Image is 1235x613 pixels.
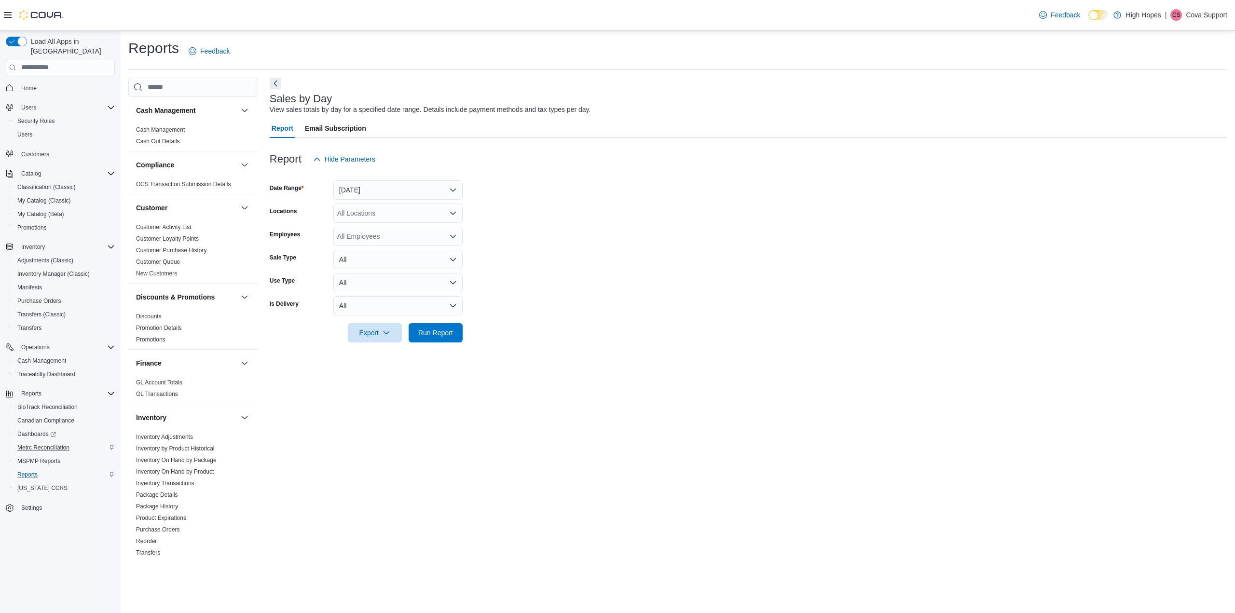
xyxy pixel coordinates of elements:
[17,131,32,138] span: Users
[136,223,192,231] span: Customer Activity List
[1170,9,1182,21] div: Cova Support
[14,268,115,280] span: Inventory Manager (Classic)
[2,501,119,515] button: Settings
[14,428,60,440] a: Dashboards
[1165,9,1167,21] p: |
[17,82,115,94] span: Home
[239,202,250,214] button: Customer
[136,491,178,499] span: Package Details
[2,240,119,254] button: Inventory
[14,222,115,233] span: Promotions
[136,391,178,397] a: GL Transactions
[14,455,64,467] a: MSPMP Reports
[136,336,165,343] a: Promotions
[17,341,115,353] span: Operations
[128,221,258,283] div: Customer
[14,401,82,413] a: BioTrack Reconciliation
[17,324,41,332] span: Transfers
[14,115,115,127] span: Security Roles
[14,255,115,266] span: Adjustments (Classic)
[17,357,66,365] span: Cash Management
[14,355,115,367] span: Cash Management
[17,502,115,514] span: Settings
[17,457,60,465] span: MSPMP Reports
[136,181,231,188] a: OCS Transaction Submission Details
[10,468,119,481] button: Reports
[1088,20,1089,21] span: Dark Mode
[10,368,119,381] button: Traceabilty Dashboard
[14,129,115,140] span: Users
[136,106,196,115] h3: Cash Management
[449,209,457,217] button: Open list of options
[136,203,237,213] button: Customer
[2,341,119,354] button: Operations
[17,197,71,204] span: My Catalog (Classic)
[21,504,42,512] span: Settings
[17,102,115,113] span: Users
[239,159,250,171] button: Compliance
[10,481,119,495] button: [US_STATE] CCRS
[14,282,115,293] span: Manifests
[21,243,45,251] span: Inventory
[1186,9,1227,21] p: Cova Support
[14,282,46,293] a: Manifests
[1126,9,1161,21] p: High Hopes
[10,194,119,207] button: My Catalog (Classic)
[10,281,119,294] button: Manifests
[136,203,167,213] h3: Customer
[128,431,258,562] div: Inventory
[14,309,69,320] a: Transfers (Classic)
[14,442,115,453] span: Metrc Reconciliation
[10,321,119,335] button: Transfers
[2,147,119,161] button: Customers
[270,300,299,308] label: Is Delivery
[14,309,115,320] span: Transfers (Classic)
[10,354,119,368] button: Cash Management
[136,138,180,145] a: Cash Out Details
[14,322,45,334] a: Transfers
[200,46,230,56] span: Feedback
[305,119,366,138] span: Email Subscription
[239,357,250,369] button: Finance
[6,77,115,540] nav: Complex example
[17,430,56,438] span: Dashboards
[17,241,49,253] button: Inventory
[10,128,119,141] button: Users
[136,503,178,510] a: Package History
[21,150,49,158] span: Customers
[136,479,194,487] span: Inventory Transactions
[10,400,119,414] button: BioTrack Reconciliation
[136,270,177,277] a: New Customers
[136,258,180,266] span: Customer Queue
[14,368,115,380] span: Traceabilty Dashboard
[136,549,160,557] span: Transfers
[19,10,63,20] img: Cova
[136,126,185,134] span: Cash Management
[17,102,40,113] button: Users
[10,294,119,308] button: Purchase Orders
[136,491,178,498] a: Package Details
[239,291,250,303] button: Discounts & Promotions
[14,322,115,334] span: Transfers
[10,114,119,128] button: Security Roles
[17,311,66,318] span: Transfers (Classic)
[136,379,182,386] span: GL Account Totals
[14,268,94,280] a: Inventory Manager (Classic)
[136,313,162,320] span: Discounts
[14,482,71,494] a: [US_STATE] CCRS
[1172,9,1180,21] span: CS
[136,445,215,452] a: Inventory by Product Historical
[10,180,119,194] button: Classification (Classic)
[136,235,199,242] a: Customer Loyalty Points
[136,358,162,368] h3: Finance
[136,358,237,368] button: Finance
[17,82,41,94] a: Home
[14,482,115,494] span: Washington CCRS
[136,292,237,302] button: Discounts & Promotions
[128,124,258,151] div: Cash Management
[14,415,115,426] span: Canadian Compliance
[270,93,332,105] h3: Sales by Day
[270,207,297,215] label: Locations
[136,160,174,170] h3: Compliance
